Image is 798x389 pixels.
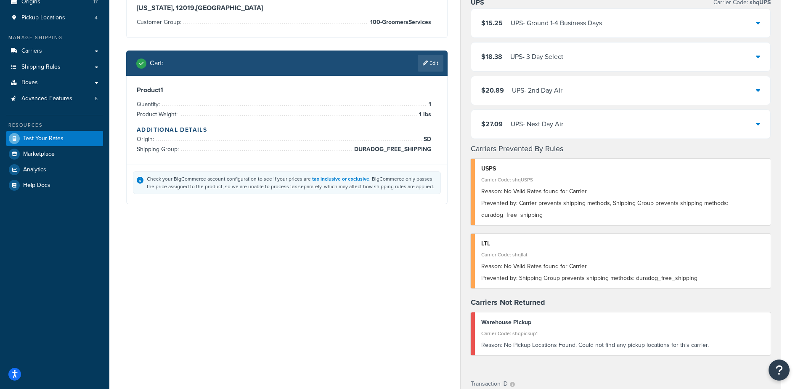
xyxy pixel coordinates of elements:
a: Boxes [6,75,103,91]
span: Reason: [481,187,502,196]
h3: [US_STATE], 12019 , [GEOGRAPHIC_DATA] [137,4,437,12]
span: 100-GroomersServices [368,17,431,27]
span: Product Weight: [137,110,180,119]
div: Resources [6,122,103,129]
div: UPS - Next Day Air [511,118,563,130]
div: Carrier Code: shqUSPS [481,174,765,186]
h4: Carriers Prevented By Rules [471,143,771,155]
span: Shipping Rules [21,64,61,71]
h2: Cart : [150,59,164,67]
span: 1 [427,99,431,109]
h3: Product 1 [137,86,437,94]
span: Customer Group: [137,18,183,27]
span: Analytics [23,166,46,173]
span: $18.38 [481,52,502,61]
span: 1 lbs [417,109,431,120]
div: No Valid Rates found for Carrier [481,186,765,197]
span: Marketplace [23,151,55,158]
button: Open Resource Center [769,360,790,381]
div: UPS - 2nd Day Air [512,85,562,96]
a: Pickup Locations4 [6,10,103,26]
h4: Additional Details [137,125,437,134]
div: No Pickup Locations Found. Could not find any pickup locations for this carrier. [481,339,765,351]
a: Shipping Rules [6,59,103,75]
span: $27.09 [481,119,503,129]
div: Carrier Code: shqflat [481,249,765,261]
span: Pickup Locations [21,14,65,21]
li: Pickup Locations [6,10,103,26]
div: Warehouse Pickup [481,317,765,328]
span: $20.89 [481,85,504,95]
div: LTL [481,238,765,250]
a: Help Docs [6,178,103,193]
span: Test Your Rates [23,135,64,142]
span: Help Docs [23,182,50,189]
div: UPS - Ground 1-4 Business Days [511,17,602,29]
strong: Carriers Not Returned [471,297,545,308]
span: $15.25 [481,18,503,28]
div: Carrier Code: shqpickup1 [481,328,765,339]
span: 6 [95,95,98,102]
a: Carriers [6,43,103,59]
span: Reason: [481,262,502,271]
a: Test Your Rates [6,131,103,146]
div: Check your BigCommerce account configuration to see if your prices are . BigCommerce only passes ... [147,175,437,190]
span: Advanced Features [21,95,72,102]
span: Carriers [21,48,42,55]
span: Prevented by: [481,274,517,282]
a: Advanced Features6 [6,91,103,107]
div: No Valid Rates found for Carrier [481,261,765,272]
span: Prevented by: [481,199,517,208]
div: Carrier prevents shipping methods, Shipping Group prevents shipping methods: duradog_free_shipping [481,197,765,221]
span: Origin: [137,135,156,144]
li: Advanced Features [6,91,103,107]
a: Marketplace [6,147,103,162]
span: Boxes [21,79,38,86]
div: Shipping Group prevents shipping methods: duradog_free_shipping [481,272,765,284]
div: UPS - 3 Day Select [510,51,563,63]
span: Quantity: [137,100,162,109]
a: Analytics [6,162,103,177]
div: USPS [481,163,765,175]
span: Shipping Group: [137,145,181,154]
span: 4 [95,14,98,21]
div: Manage Shipping [6,34,103,41]
span: SD [422,134,431,144]
a: Edit [418,55,443,72]
span: Reason: [481,341,502,349]
span: DURADOG_FREE_SHIPPING [352,144,431,155]
a: tax inclusive or exclusive [312,175,369,183]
